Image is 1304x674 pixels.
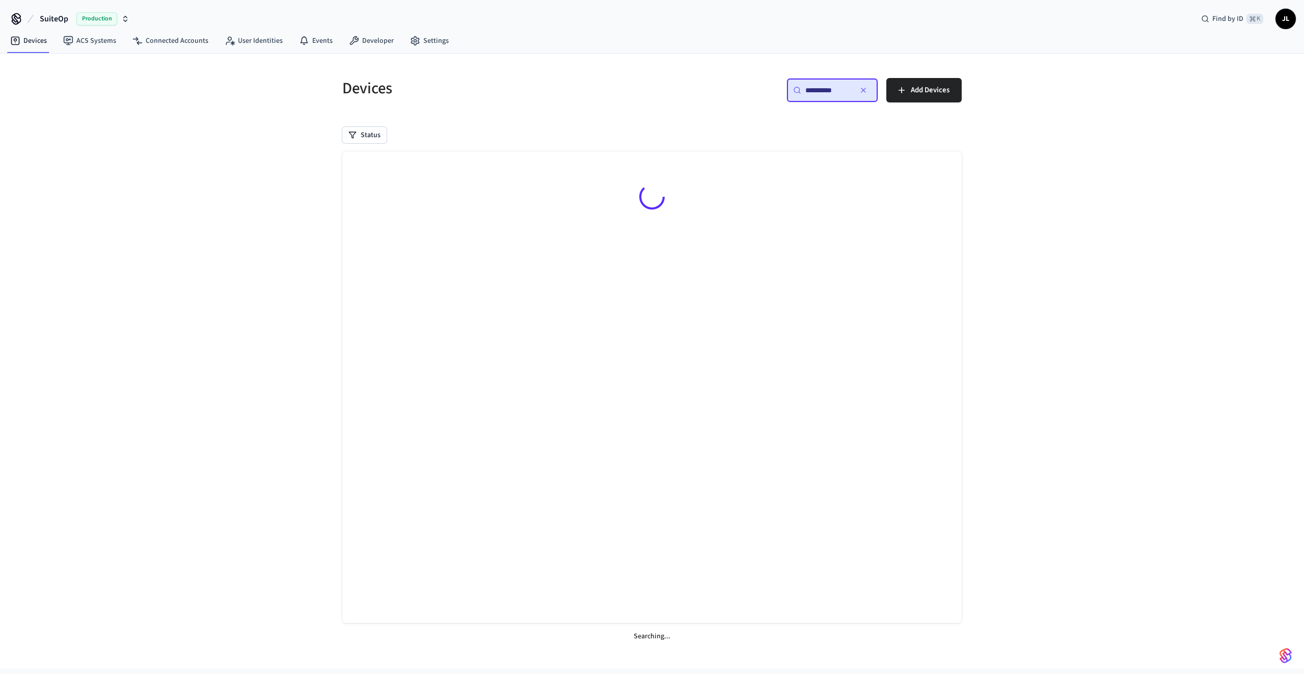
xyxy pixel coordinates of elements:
[342,623,962,650] div: Searching...
[1280,647,1292,664] img: SeamLogoGradient.69752ec5.svg
[76,12,117,25] span: Production
[1275,9,1296,29] button: JL
[2,32,55,50] a: Devices
[124,32,216,50] a: Connected Accounts
[342,78,646,99] h5: Devices
[1246,14,1263,24] span: ⌘ K
[1212,14,1243,24] span: Find by ID
[341,32,402,50] a: Developer
[216,32,291,50] a: User Identities
[40,13,68,25] span: SuiteOp
[342,127,387,143] button: Status
[886,78,962,102] button: Add Devices
[1276,10,1295,28] span: JL
[291,32,341,50] a: Events
[402,32,457,50] a: Settings
[911,84,949,97] span: Add Devices
[1193,10,1271,28] div: Find by ID⌘ K
[55,32,124,50] a: ACS Systems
